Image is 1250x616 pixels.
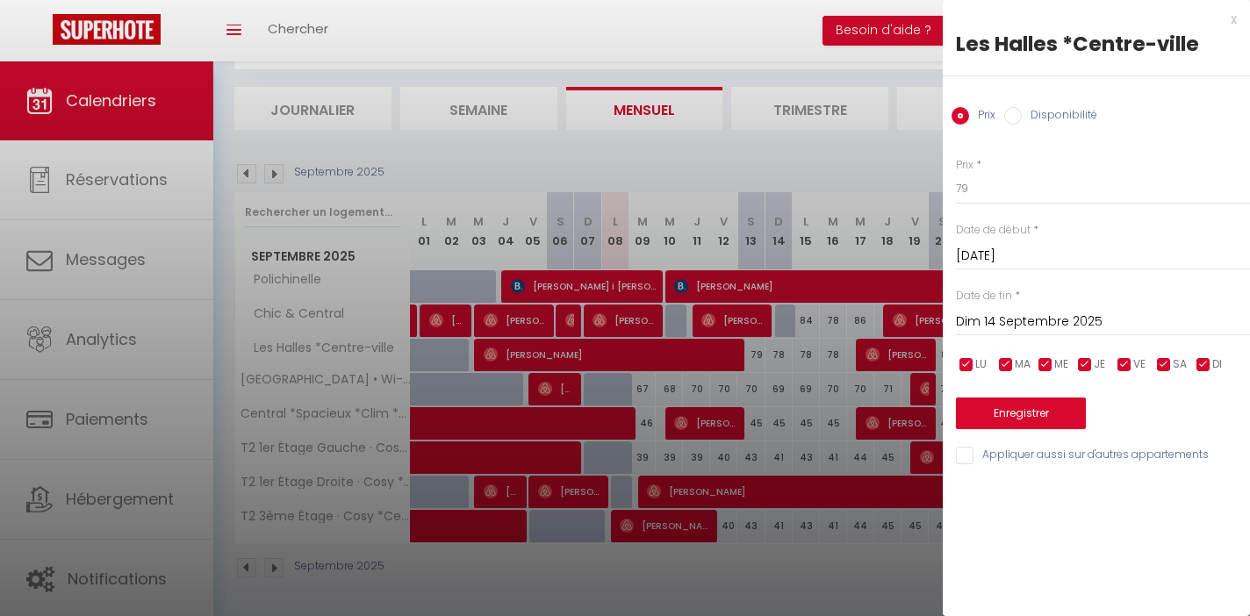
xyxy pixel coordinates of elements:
[956,288,1012,304] label: Date de fin
[975,356,987,373] span: LU
[956,30,1237,58] div: Les Halles *Centre-ville
[943,9,1237,30] div: x
[956,157,973,174] label: Prix
[1015,356,1031,373] span: MA
[1022,107,1097,126] label: Disponibilité
[1173,356,1187,373] span: SA
[1212,356,1222,373] span: DI
[14,7,67,60] button: Ouvrir le widget de chat LiveChat
[956,222,1031,239] label: Date de début
[1133,356,1146,373] span: VE
[969,107,995,126] label: Prix
[1094,356,1105,373] span: JE
[956,398,1086,429] button: Enregistrer
[1054,356,1068,373] span: ME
